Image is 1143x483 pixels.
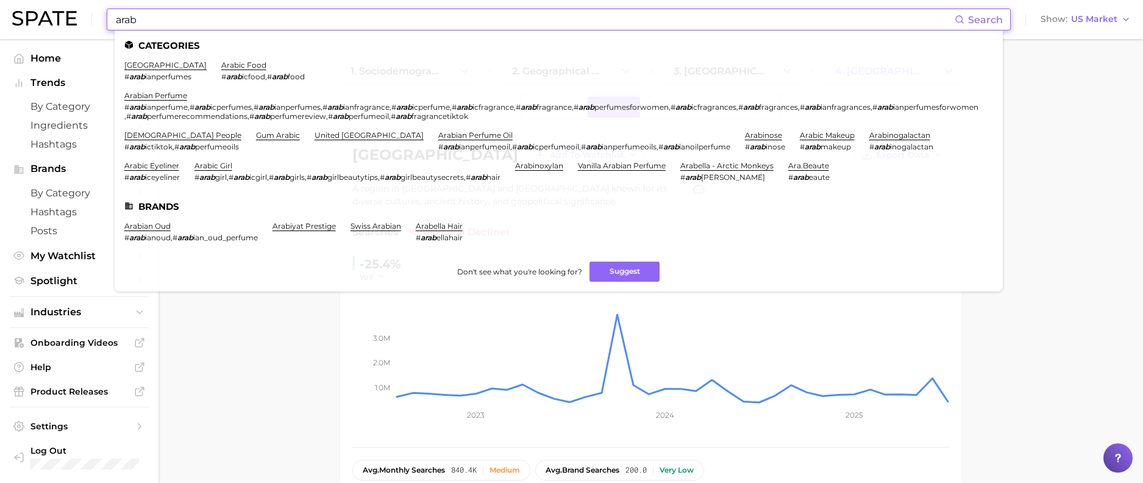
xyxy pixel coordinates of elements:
div: , , , , , [194,173,500,182]
span: # [671,102,675,112]
span: # [800,142,805,151]
span: ellahair [436,233,463,242]
a: Onboarding Videos [10,334,149,352]
span: Settings [30,421,128,432]
a: arabian oud [124,221,171,231]
abbr: average [363,465,379,474]
a: arabella - arctic monkeys [680,161,774,170]
span: # [221,72,226,81]
span: icfragrances [691,102,736,112]
span: # [869,142,874,151]
a: Hashtags [10,202,149,221]
em: arab [457,102,472,112]
em: arab [233,173,249,182]
em: arab [685,173,701,182]
span: # [124,173,129,182]
span: Don't see what you're looking for? [457,267,582,276]
span: # [738,102,743,112]
span: # [745,142,750,151]
em: arab [793,173,809,182]
a: arabic eyeliner [124,161,179,170]
span: # [658,142,663,151]
span: ianfragrance [343,102,390,112]
span: by Category [30,101,128,112]
span: Ingredients [30,120,128,131]
span: perfumerecommendations [147,112,247,121]
em: arab [129,142,145,151]
span: # [190,102,194,112]
em: arab [129,102,145,112]
input: Search here for a brand, industry, or ingredient [115,9,955,30]
div: Very low [660,466,694,474]
span: perfumeoils [195,142,239,151]
a: arabic food [221,60,266,70]
span: girlbeautysecrets [401,173,464,182]
button: avg.monthly searches840.4kMedium [352,460,530,481]
span: monthly searches [363,466,445,474]
span: Hashtags [30,206,128,218]
span: girls [290,173,305,182]
span: Onboarding Videos [30,337,128,348]
a: Help [10,358,149,376]
em: arab [421,233,436,242]
button: avg.brand searches200.0Very low [535,460,704,481]
em: arab [586,142,602,151]
span: # [581,142,586,151]
em: arab [579,102,594,112]
span: ianfragrances [821,102,871,112]
span: # [194,173,199,182]
a: united [GEOGRAPHIC_DATA] [315,131,424,140]
em: arab [471,173,486,182]
tspan: 2025 [845,410,863,420]
span: # [328,112,333,121]
div: , , , , , , , , , , , , , , , [124,102,978,121]
span: ianperfumeoils [602,142,657,151]
span: # [416,233,421,242]
a: arabella hair [416,221,463,231]
span: ianperfumes [145,72,191,81]
a: [DEMOGRAPHIC_DATA] people [124,131,241,140]
span: Show [1041,16,1067,23]
em: arab [129,233,145,242]
span: # [380,173,385,182]
span: Log Out [30,445,168,456]
a: Log out. Currently logged in with e-mail jenine.guerriero@givaudan.com. [10,442,149,473]
button: Industries [10,303,149,321]
em: arab [129,173,145,182]
span: # [391,112,396,121]
tspan: 2.0m [373,358,390,367]
span: # [124,72,129,81]
a: arabic girl [194,161,232,170]
a: ara.beaute [788,161,829,170]
em: arab [258,102,274,112]
button: Trends [10,74,149,92]
button: Suggest [589,262,660,282]
span: Brands [30,163,128,174]
li: Brands [124,201,993,212]
span: girlbeautytips [327,173,378,182]
button: Brands [10,160,149,178]
a: arabinose [745,131,782,140]
span: ianperfumes [274,102,321,112]
em: arab [327,102,343,112]
span: # [391,102,396,112]
em: arab [177,233,193,242]
tspan: 3.0m [373,333,390,342]
span: # [516,102,521,112]
em: arab [385,173,401,182]
span: # [466,173,471,182]
span: icfragrance [472,102,514,112]
img: SPATE [12,11,77,26]
span: My Watchlist [30,250,128,262]
span: # [249,112,254,121]
em: arab [443,142,459,151]
span: iceyeliner [145,173,180,182]
span: US Market [1071,16,1117,23]
em: arab [254,112,270,121]
em: arab [129,72,145,81]
span: Search [968,14,1003,26]
em: arab [272,72,288,81]
a: arabinoxylan [515,161,563,170]
em: arab [805,142,821,151]
span: ianoud [145,233,171,242]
